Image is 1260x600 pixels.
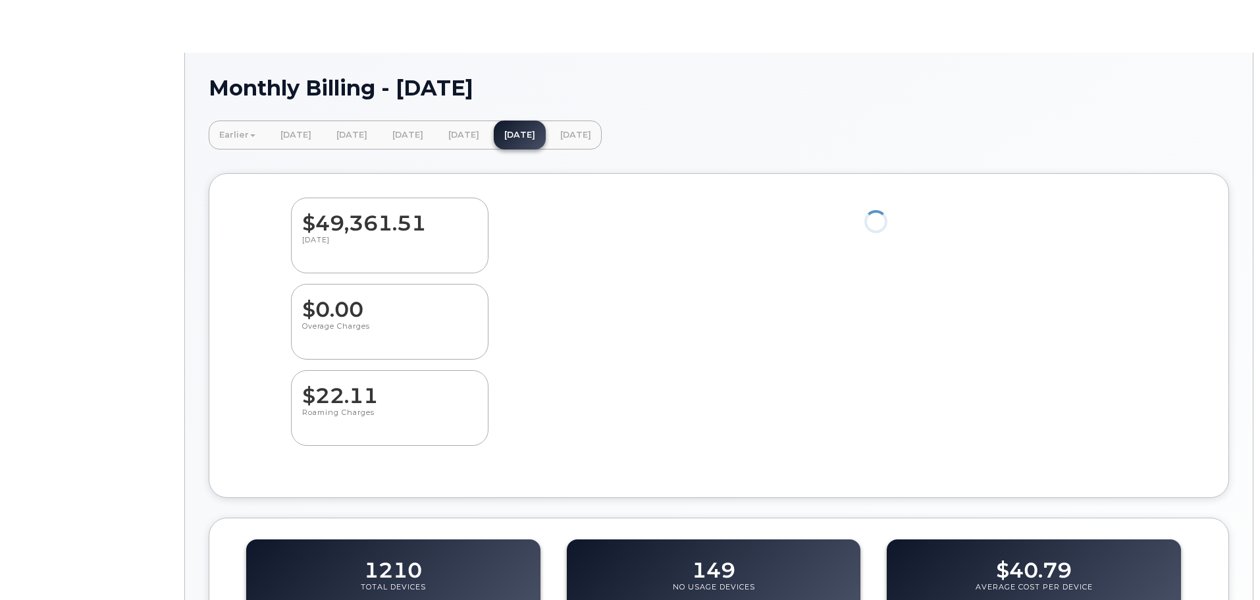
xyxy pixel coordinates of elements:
dd: $0.00 [302,285,477,321]
dd: 1210 [364,545,422,582]
p: Roaming Charges [302,408,477,431]
dd: $49,361.51 [302,198,477,235]
a: [DATE] [494,121,546,150]
p: Overage Charges [302,321,477,345]
a: Earlier [209,121,266,150]
dd: $22.11 [302,371,477,408]
a: [DATE] [438,121,490,150]
a: [DATE] [270,121,322,150]
p: [DATE] [302,235,477,259]
dd: $40.79 [996,545,1072,582]
h1: Monthly Billing - [DATE] [209,76,1229,99]
a: [DATE] [382,121,434,150]
a: [DATE] [550,121,602,150]
a: [DATE] [326,121,378,150]
dd: 149 [692,545,735,582]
